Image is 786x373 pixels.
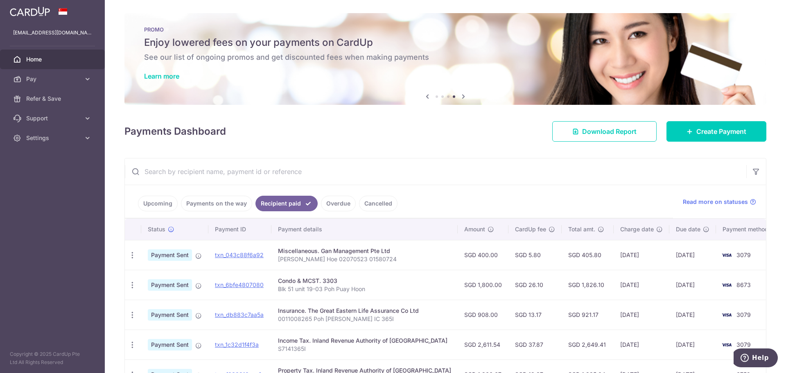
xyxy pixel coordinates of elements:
[124,13,766,105] img: Latest Promos banner
[614,330,669,359] td: [DATE]
[26,95,80,103] span: Refer & Save
[148,249,192,261] span: Payment Sent
[278,277,451,285] div: Condo & MCST. 3303
[562,240,614,270] td: SGD 405.80
[736,251,751,258] span: 3079
[562,270,614,300] td: SGD 1,826.10
[669,300,716,330] td: [DATE]
[696,127,746,136] span: Create Payment
[736,311,751,318] span: 3079
[508,240,562,270] td: SGD 5.80
[683,198,748,206] span: Read more on statuses
[716,219,778,240] th: Payment method
[568,225,595,233] span: Total amt.
[464,225,485,233] span: Amount
[614,270,669,300] td: [DATE]
[458,330,508,359] td: SGD 2,611.54
[683,198,756,206] a: Read more on statuses
[734,348,778,369] iframe: Opens a widget where you can find more information
[144,72,179,80] a: Learn more
[552,121,657,142] a: Download Report
[278,345,451,353] p: S7141365I
[215,311,264,318] a: txn_db883c7aa5a
[148,309,192,321] span: Payment Sent
[718,280,735,290] img: Bank Card
[676,225,700,233] span: Due date
[215,281,264,288] a: txn_6bfe4807080
[614,240,669,270] td: [DATE]
[582,127,637,136] span: Download Report
[215,251,264,258] a: txn_043c88f6a92
[321,196,356,211] a: Overdue
[718,310,735,320] img: Bank Card
[26,75,80,83] span: Pay
[718,340,735,350] img: Bank Card
[669,240,716,270] td: [DATE]
[669,270,716,300] td: [DATE]
[144,26,747,33] p: PROMO
[10,7,50,16] img: CardUp
[278,307,451,315] div: Insurance. The Great Eastern Life Assurance Co Ltd
[148,279,192,291] span: Payment Sent
[508,330,562,359] td: SGD 37.87
[278,315,451,323] p: 0011008265 Poh [PERSON_NAME] IC 365I
[13,29,92,37] p: [EMAIL_ADDRESS][DOMAIN_NAME]
[278,255,451,263] p: [PERSON_NAME] Hoe 02070523 01580724
[138,196,178,211] a: Upcoming
[148,225,165,233] span: Status
[181,196,252,211] a: Payments on the way
[458,240,508,270] td: SGD 400.00
[148,339,192,350] span: Payment Sent
[736,341,751,348] span: 3079
[515,225,546,233] span: CardUp fee
[271,219,458,240] th: Payment details
[144,36,747,49] h5: Enjoy lowered fees on your payments on CardUp
[562,330,614,359] td: SGD 2,649.41
[718,250,735,260] img: Bank Card
[666,121,766,142] a: Create Payment
[255,196,318,211] a: Recipient paid
[620,225,654,233] span: Charge date
[125,158,746,185] input: Search by recipient name, payment id or reference
[458,300,508,330] td: SGD 908.00
[508,270,562,300] td: SGD 26.10
[508,300,562,330] td: SGD 13.17
[278,337,451,345] div: Income Tax. Inland Revenue Authority of [GEOGRAPHIC_DATA]
[614,300,669,330] td: [DATE]
[144,52,747,62] h6: See our list of ongoing promos and get discounted fees when making payments
[208,219,271,240] th: Payment ID
[359,196,398,211] a: Cancelled
[736,281,751,288] span: 8673
[26,55,80,63] span: Home
[26,114,80,122] span: Support
[562,300,614,330] td: SGD 921.17
[669,330,716,359] td: [DATE]
[215,341,259,348] a: txn_1c32d1f4f3a
[458,270,508,300] td: SGD 1,800.00
[278,285,451,293] p: Blk 51 unit 19-03 Poh Puay Hoon
[124,124,226,139] h4: Payments Dashboard
[278,247,451,255] div: Miscellaneous. Gan Management Pte Ltd
[26,134,80,142] span: Settings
